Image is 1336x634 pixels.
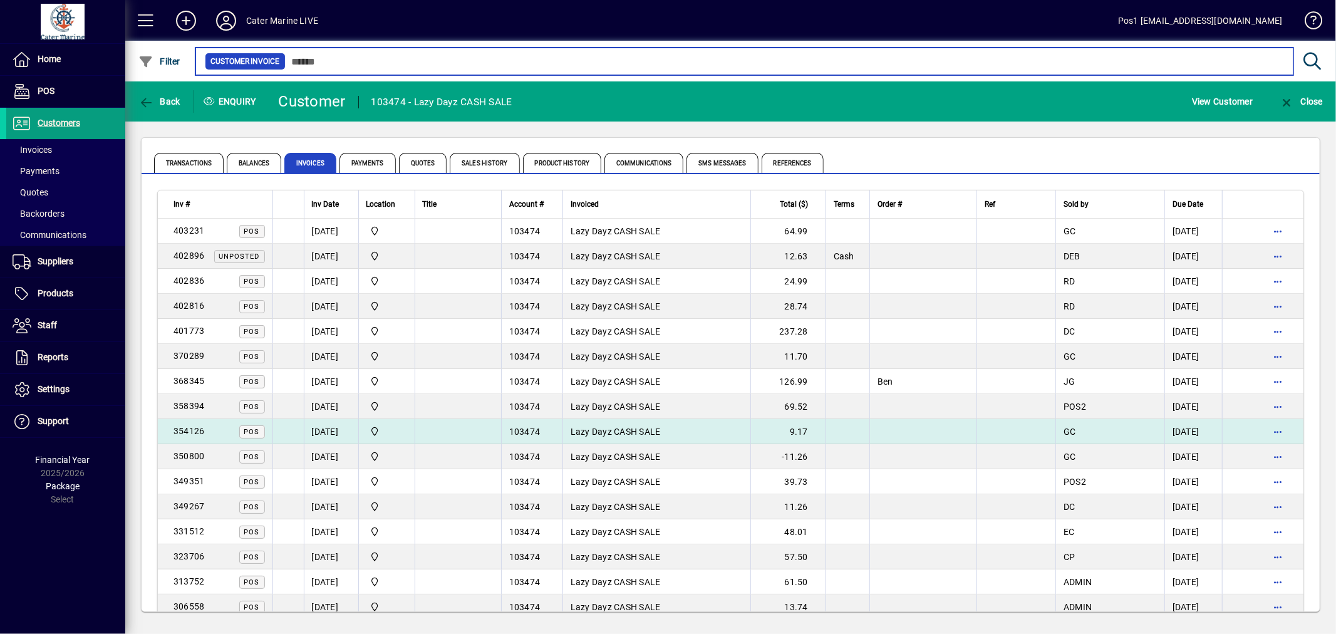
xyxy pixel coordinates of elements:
[13,187,48,197] span: Quotes
[571,602,661,612] span: Lazy Dayz CASH SALE
[304,294,358,319] td: [DATE]
[244,603,260,611] span: POS
[244,278,260,286] span: POS
[173,226,205,236] span: 403231
[38,256,73,266] span: Suppliers
[1268,372,1288,392] button: More options
[366,425,407,439] span: Cater Marine
[1164,219,1222,244] td: [DATE]
[1268,497,1288,517] button: More options
[366,299,407,313] span: Cater Marine
[173,526,205,536] span: 331512
[38,54,61,64] span: Home
[246,11,318,31] div: Cater Marine LIVE
[1173,197,1203,211] span: Due Date
[6,278,125,309] a: Products
[1164,269,1222,294] td: [DATE]
[244,578,260,586] span: POS
[38,384,70,394] span: Settings
[1268,447,1288,467] button: More options
[1164,544,1222,569] td: [DATE]
[450,153,519,173] span: Sales History
[750,544,826,569] td: 57.50
[1064,402,1086,412] span: POS2
[13,209,65,219] span: Backorders
[366,249,407,263] span: Cater Marine
[1268,547,1288,567] button: More options
[571,197,599,211] span: Invoiced
[750,595,826,620] td: 13.74
[750,269,826,294] td: 24.99
[304,544,358,569] td: [DATE]
[1268,246,1288,266] button: More options
[1064,351,1076,361] span: GC
[571,527,661,537] span: Lazy Dayz CASH SALE
[571,452,661,462] span: Lazy Dayz CASH SALE
[284,153,336,173] span: Invoices
[173,251,205,261] span: 402896
[750,394,826,419] td: 69.52
[1276,90,1326,113] button: Close
[304,419,358,444] td: [DATE]
[750,519,826,544] td: 48.01
[509,527,541,537] span: 103474
[985,197,1048,211] div: Ref
[509,552,541,562] span: 103474
[6,44,125,75] a: Home
[13,230,86,240] span: Communications
[244,378,260,386] span: POS
[206,9,246,32] button: Profile
[244,428,260,436] span: POS
[6,76,125,107] a: POS
[366,475,407,489] span: Cater Marine
[6,342,125,373] a: Reports
[36,455,90,465] span: Financial Year
[750,419,826,444] td: 9.17
[244,403,260,411] span: POS
[173,476,205,486] span: 349351
[1064,452,1076,462] span: GC
[571,197,743,211] div: Invoiced
[304,219,358,244] td: [DATE]
[244,303,260,311] span: POS
[366,525,407,539] span: Cater Marine
[366,600,407,614] span: Cater Marine
[304,269,358,294] td: [DATE]
[6,406,125,437] a: Support
[1064,552,1075,562] span: CP
[423,197,494,211] div: Title
[194,91,269,112] div: Enquiry
[173,276,205,286] span: 402836
[1192,91,1253,112] span: View Customer
[399,153,447,173] span: Quotes
[304,569,358,595] td: [DATE]
[509,577,541,587] span: 103474
[166,9,206,32] button: Add
[750,469,826,494] td: 39.73
[1173,197,1214,211] div: Due Date
[244,328,260,336] span: POS
[1164,469,1222,494] td: [DATE]
[38,118,80,128] span: Customers
[304,494,358,519] td: [DATE]
[750,569,826,595] td: 61.50
[339,153,396,173] span: Payments
[244,227,260,236] span: POS
[1268,271,1288,291] button: More options
[509,377,541,387] span: 103474
[509,351,541,361] span: 103474
[509,477,541,487] span: 103474
[173,197,265,211] div: Inv #
[834,251,854,261] span: Cash
[604,153,683,173] span: Communications
[1164,494,1222,519] td: [DATE]
[509,226,541,236] span: 103474
[6,160,125,182] a: Payments
[312,197,339,211] span: Inv Date
[1268,296,1288,316] button: More options
[1268,472,1288,492] button: More options
[1189,90,1256,113] button: View Customer
[1064,502,1075,512] span: DC
[509,197,555,211] div: Account #
[878,197,902,211] span: Order #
